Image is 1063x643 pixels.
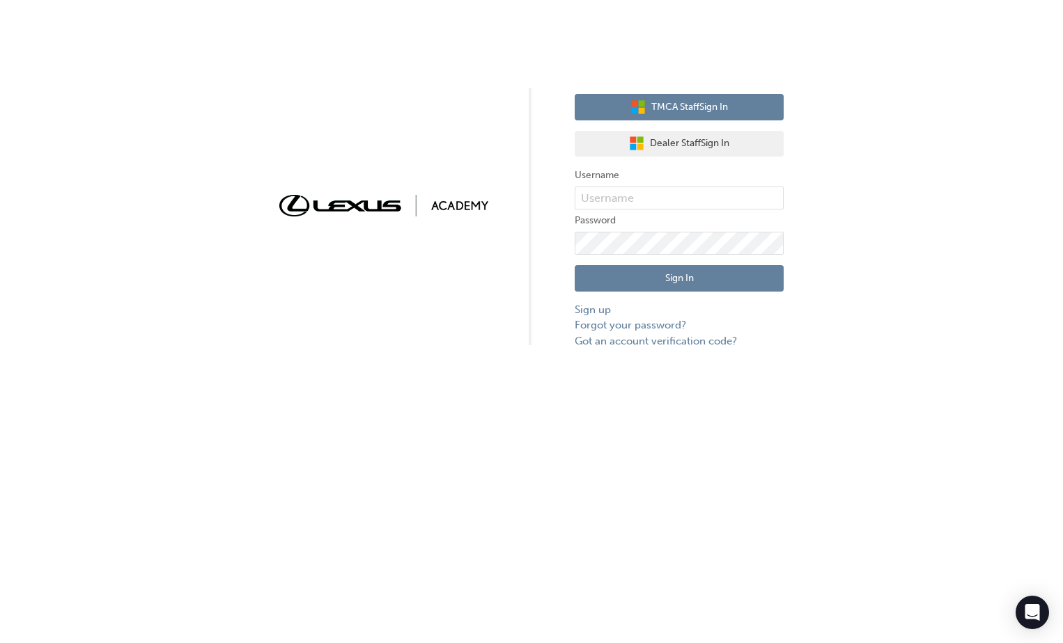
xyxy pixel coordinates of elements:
img: Trak [279,195,488,216]
div: Open Intercom Messenger [1016,596,1049,629]
input: Username [575,186,784,210]
label: Password [575,212,784,229]
span: Dealer Staff Sign In [650,136,729,152]
button: Dealer StaffSign In [575,131,784,157]
span: TMCA Staff Sign In [651,100,728,116]
a: Forgot your password? [575,317,784,333]
button: Sign In [575,265,784,292]
a: Sign up [575,302,784,318]
label: Username [575,167,784,184]
a: Got an account verification code? [575,333,784,349]
button: TMCA StaffSign In [575,94,784,120]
